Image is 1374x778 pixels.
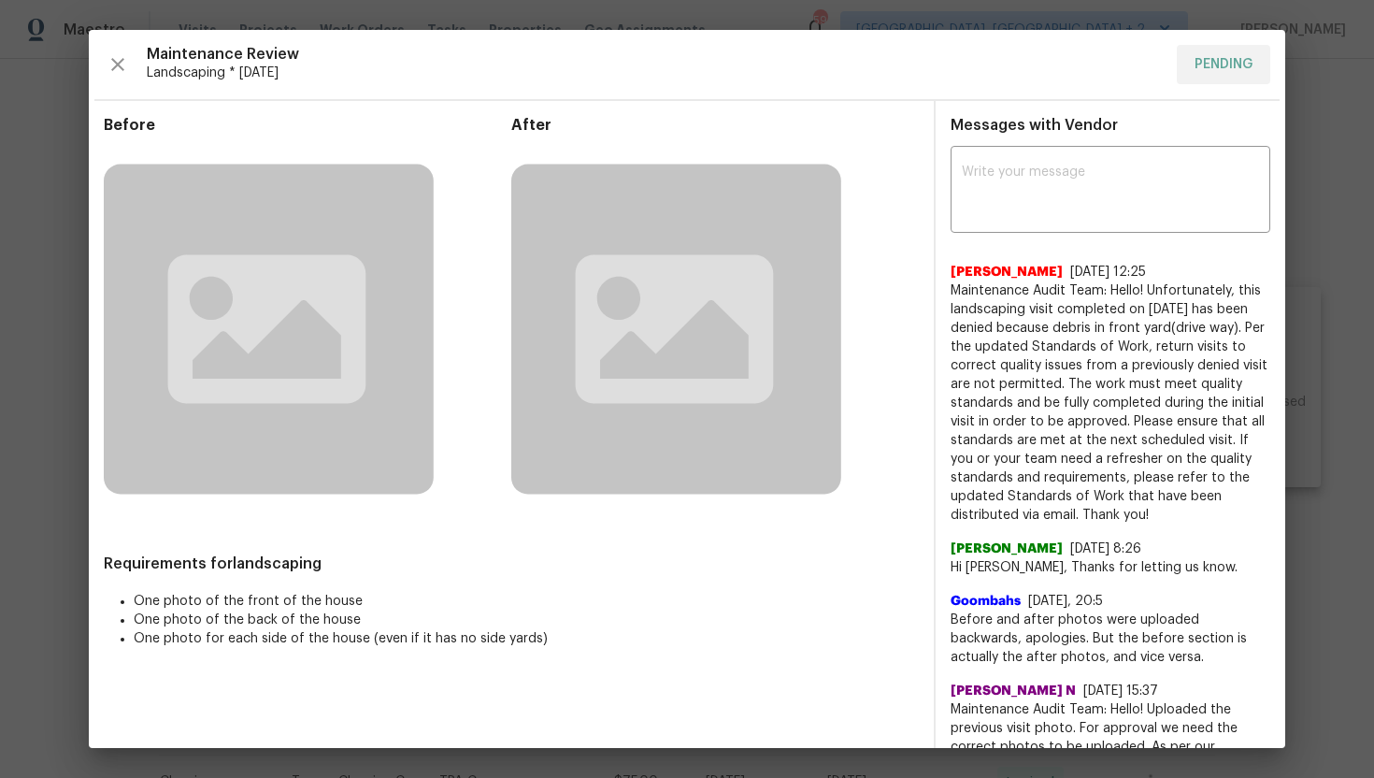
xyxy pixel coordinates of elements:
[951,281,1270,525] span: Maintenance Audit Team: Hello! Unfortunately, this landscaping visit completed on [DATE] has been...
[134,611,919,629] li: One photo of the back of the house
[134,592,919,611] li: One photo of the front of the house
[951,611,1270,667] span: Before and after photos were uploaded backwards, apologies. But the before section is actually th...
[951,263,1063,281] span: [PERSON_NAME]
[147,64,1162,82] span: Landscaping * [DATE]
[951,558,1270,577] span: Hi [PERSON_NAME], Thanks for letting us know.
[147,45,1162,64] span: Maintenance Review
[104,555,919,573] span: Requirements for landscaping
[104,116,511,135] span: Before
[1028,595,1103,608] span: [DATE], 20:5
[951,592,1021,611] span: Goombahs
[511,116,919,135] span: After
[1070,266,1146,279] span: [DATE] 12:25
[1070,542,1141,555] span: [DATE] 8:26
[951,682,1076,700] span: [PERSON_NAME] N
[1083,684,1158,698] span: [DATE] 15:37
[951,118,1118,133] span: Messages with Vendor
[951,540,1063,558] span: [PERSON_NAME]
[134,629,919,648] li: One photo for each side of the house (even if it has no side yards)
